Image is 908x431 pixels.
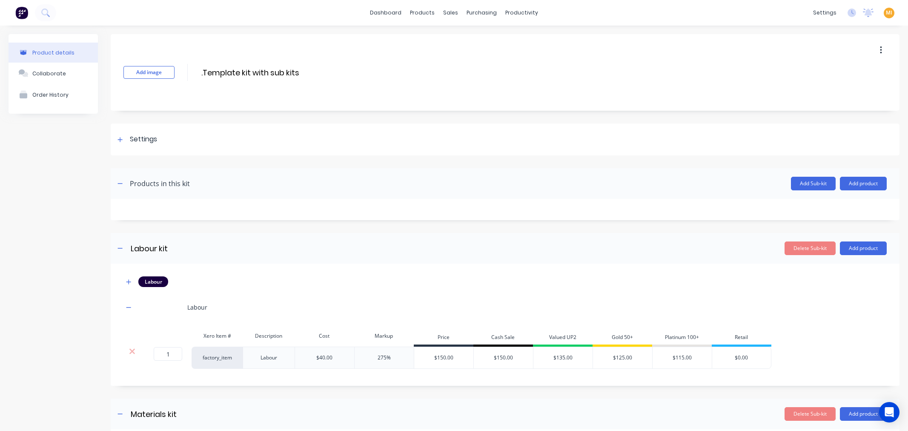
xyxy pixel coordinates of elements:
[316,354,332,362] div: $40.00
[414,330,473,347] div: Price
[414,347,474,368] div: $150.00
[533,330,593,347] div: Valued UP2
[840,241,887,255] button: Add product
[533,347,593,368] div: $135.00
[354,328,414,345] div: Markup
[879,402,899,422] div: Open Intercom Messenger
[138,276,168,287] div: Labour
[187,303,207,312] div: Labour
[130,242,281,255] input: Enter sub-kit name
[15,6,28,19] img: Factory
[406,6,439,19] div: products
[593,330,652,347] div: Gold 50+
[32,70,66,77] div: Collaborate
[9,63,98,84] button: Collaborate
[123,66,175,79] button: Add image
[130,408,281,420] input: Enter sub-kit name
[130,178,190,189] div: Products in this kit
[652,330,712,347] div: Platinum 100+
[295,328,354,345] div: Cost
[192,347,243,369] div: factory_item
[201,66,351,79] input: Enter kit name
[712,347,771,368] div: $0.00
[712,330,771,347] div: Retail
[9,84,98,105] button: Order History
[378,354,391,362] div: 275%
[32,92,69,98] div: Order History
[785,407,836,421] button: Delete Sub-kit
[32,49,74,56] div: Product details
[366,6,406,19] a: dashboard
[785,241,836,255] button: Delete Sub-kit
[154,347,182,361] input: ?
[247,352,290,363] div: Labour
[243,328,295,345] div: Description
[791,177,836,190] button: Add Sub-kit
[462,6,501,19] div: purchasing
[473,330,533,347] div: Cash Sale
[501,6,542,19] div: productivity
[439,6,462,19] div: sales
[9,43,98,63] button: Product details
[840,407,887,421] button: Add product
[809,6,841,19] div: settings
[840,177,887,190] button: Add product
[653,347,712,368] div: $115.00
[130,134,157,145] div: Settings
[593,347,652,368] div: $125.00
[474,347,533,368] div: $150.00
[192,328,243,345] div: Xero Item #
[886,9,892,17] span: MI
